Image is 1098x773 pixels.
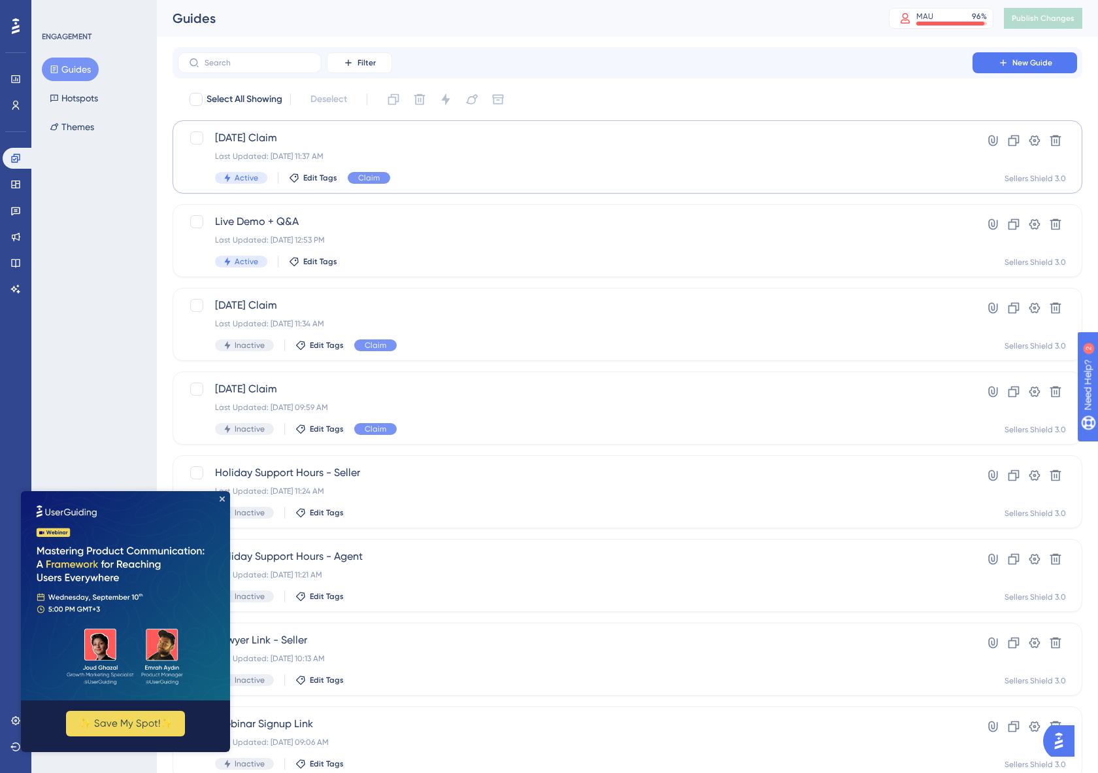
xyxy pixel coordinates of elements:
div: ENGAGEMENT [42,31,91,42]
span: Inactive [235,424,265,434]
div: Sellers Shield 3.0 [1005,592,1066,602]
div: Close Preview [199,5,204,10]
div: Sellers Shield 3.0 [1005,759,1066,770]
div: Last Updated: [DATE] 12:53 PM [215,235,935,245]
span: New Guide [1012,58,1052,68]
span: Inactive [235,340,265,351]
div: Last Updated: [DATE] 11:34 AM [215,318,935,329]
button: Hotspots [42,86,106,110]
span: Holiday Support Hours - Seller [215,465,935,481]
button: Themes [42,115,102,139]
div: Sellers Shield 3.0 [1005,508,1066,519]
div: Last Updated: [DATE] 11:37 AM [215,151,935,162]
div: Last Updated: [DATE] 10:13 AM [215,653,935,664]
span: Inactive [235,759,265,769]
span: Edit Tags [310,675,344,685]
button: Edit Tags [295,340,344,351]
button: Edit Tags [289,256,337,267]
span: Deselect [310,92,347,107]
span: Inactive [235,507,265,518]
span: Edit Tags [310,424,344,434]
button: Filter [327,52,392,73]
div: Sellers Shield 3.0 [1005,341,1066,351]
button: New Guide [973,52,1077,73]
span: [DATE] Claim [215,298,935,313]
div: MAU [916,11,933,22]
span: Edit Tags [310,340,344,351]
button: Edit Tags [295,759,344,769]
span: Inactive [235,675,265,685]
div: Sellers Shield 3.0 [1005,676,1066,686]
span: Claim [358,173,380,183]
div: 2 [91,7,95,17]
span: Lawyer Link - Seller [215,632,935,648]
div: Sellers Shield 3.0 [1005,257,1066,267]
div: Guides [173,9,856,27]
button: Edit Tags [295,424,344,434]
span: Claim [365,424,386,434]
span: Edit Tags [310,591,344,602]
span: Active [235,256,258,267]
button: Edit Tags [295,507,344,518]
button: ✨ Save My Spot!✨ [45,220,164,245]
span: Select All Showing [207,92,282,107]
button: Edit Tags [295,675,344,685]
span: Inactive [235,591,265,602]
button: Edit Tags [289,173,337,183]
div: Last Updated: [DATE] 09:59 AM [215,402,935,413]
span: Edit Tags [303,173,337,183]
span: Webinar Signup Link [215,716,935,732]
div: Last Updated: [DATE] 09:06 AM [215,737,935,747]
span: Holiday Support Hours - Agent [215,549,935,564]
div: 96 % [972,11,987,22]
button: Publish Changes [1004,8,1082,29]
span: Live Demo + Q&A [215,214,935,230]
span: Edit Tags [310,759,344,769]
button: Guides [42,58,99,81]
iframe: UserGuiding AI Assistant Launcher [1043,721,1082,761]
span: Claim [365,340,386,351]
div: Last Updated: [DATE] 11:24 AM [215,486,935,496]
span: Edit Tags [310,507,344,518]
span: Edit Tags [303,256,337,267]
div: Sellers Shield 3.0 [1005,424,1066,435]
span: Publish Changes [1012,13,1074,24]
button: Edit Tags [295,591,344,602]
div: Last Updated: [DATE] 11:21 AM [215,570,935,580]
span: [DATE] Claim [215,130,935,146]
span: Filter [358,58,376,68]
span: [DATE] Claim [215,381,935,397]
input: Search [205,58,310,67]
div: Sellers Shield 3.0 [1005,173,1066,184]
button: Deselect [299,88,359,111]
span: Active [235,173,258,183]
span: Need Help? [31,3,82,19]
